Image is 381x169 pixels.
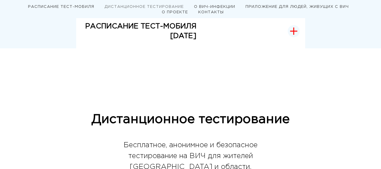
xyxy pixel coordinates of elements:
p: [DATE] [85,31,196,41]
a: КОНТАКТЫ [198,11,224,14]
span: Дистанционное тестирование [92,114,290,125]
a: ПРИЛОЖЕНИЕ ДЛЯ ЛЮДЕЙ, ЖИВУЩИХ С ВИЧ [245,5,349,8]
button: РАСПИСАНИЕ ТЕСТ-МОБИЛЯ[DATE] [76,14,305,49]
a: ДИСТАНЦИОННОЕ ТЕСТИРОВАНИЕ [105,5,184,8]
strong: РАСПИСАНИЕ ТЕСТ-МОБИЛЯ [85,23,196,30]
a: О ПРОЕКТЕ [162,11,188,14]
a: РАСПИСАНИЕ ТЕСТ-МОБИЛЯ [28,5,94,8]
a: О ВИЧ-ИНФЕКЦИИ [194,5,235,8]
